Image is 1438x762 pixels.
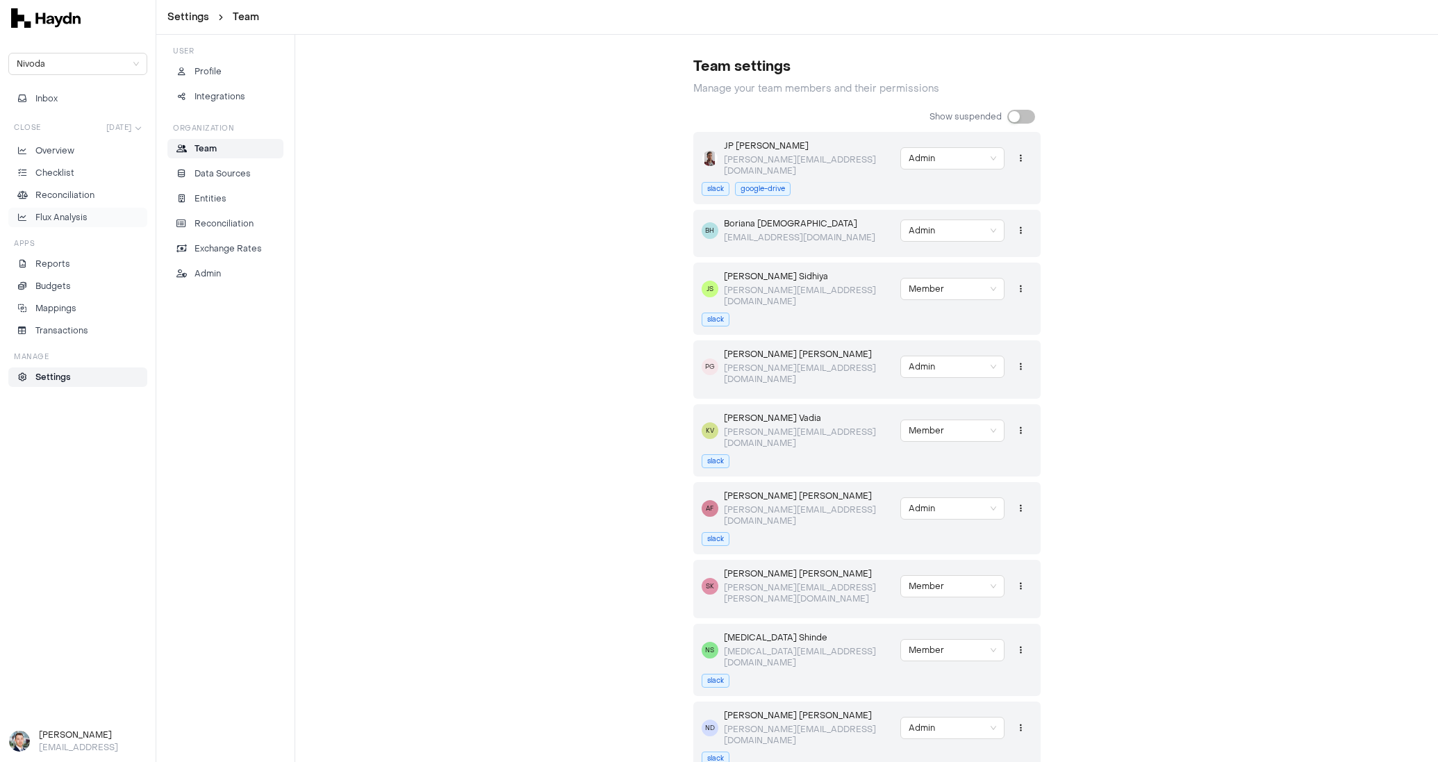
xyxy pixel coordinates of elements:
[909,718,996,738] span: Admin
[167,46,283,56] h3: User
[724,632,895,643] p: [MEDICAL_DATA] Shinde
[724,232,875,243] p: [EMAIL_ADDRESS][DOMAIN_NAME]
[167,10,209,24] a: Settings
[35,144,74,157] p: Overview
[167,239,283,258] a: Exchange Rates
[909,420,996,441] span: Member
[724,154,895,176] p: [PERSON_NAME][EMAIL_ADDRESS][DOMAIN_NAME]
[724,582,895,604] p: [PERSON_NAME][EMAIL_ADDRESS][PERSON_NAME][DOMAIN_NAME]
[167,139,283,158] a: Team
[702,182,729,196] span: slack
[724,285,895,307] p: [PERSON_NAME][EMAIL_ADDRESS][DOMAIN_NAME]
[8,321,147,340] a: Transactions
[167,189,283,208] a: Entities
[909,356,996,377] span: Admin
[35,302,76,315] p: Mappings
[35,324,88,337] p: Transactions
[705,226,714,236] span: BH
[909,640,996,661] span: Member
[8,299,147,318] a: Mappings
[705,723,715,734] span: ND
[167,164,283,183] a: Data Sources
[724,724,895,746] p: [PERSON_NAME][EMAIL_ADDRESS][DOMAIN_NAME]
[909,279,996,299] span: Member
[35,189,94,201] p: Reconciliation
[702,674,729,688] span: slack
[8,89,147,108] button: Inbox
[167,264,283,283] a: Admin
[8,185,147,205] a: Reconciliation
[35,280,71,292] p: Budgets
[8,276,147,296] a: Budgets
[702,532,729,546] span: slack
[706,581,714,592] span: SK
[909,576,996,597] span: Member
[702,313,729,326] span: slack
[14,238,35,249] h3: Apps
[17,53,139,74] span: Nivoda
[167,87,283,106] a: Integrations
[35,258,70,270] p: Reports
[195,142,217,155] p: Team
[195,192,226,205] p: Entities
[702,151,718,166] img: JP Smit
[8,254,147,274] a: Reports
[14,122,41,133] h3: Close
[35,371,71,383] p: Settings
[8,367,147,387] a: Settings
[724,140,895,151] p: JP [PERSON_NAME]
[167,214,283,233] a: Reconciliation
[39,741,147,754] p: [EMAIL_ADDRESS]
[8,163,147,183] a: Checklist
[706,426,714,436] span: KV
[735,182,791,196] span: google-drive
[35,211,88,224] p: Flux Analysis
[167,123,283,133] h3: Organization
[195,267,221,280] p: Admin
[195,242,262,255] p: Exchange Rates
[167,62,283,81] a: Profile
[706,504,713,514] span: AF
[909,498,996,519] span: Admin
[11,8,81,28] img: svg+xml,%3c
[39,729,147,741] h3: [PERSON_NAME]
[724,349,895,360] p: [PERSON_NAME] [PERSON_NAME]
[724,710,895,721] p: [PERSON_NAME] [PERSON_NAME]
[35,167,74,179] p: Checklist
[724,413,895,424] p: [PERSON_NAME] Vadia
[693,82,1041,96] p: Manage your team members and their permissions
[724,363,895,385] p: [PERSON_NAME][EMAIL_ADDRESS][DOMAIN_NAME]
[8,208,147,227] a: Flux Analysis
[724,504,895,527] p: [PERSON_NAME][EMAIL_ADDRESS][DOMAIN_NAME]
[705,645,714,656] span: NS
[9,731,30,752] img: Ole Heine
[167,10,259,24] nav: breadcrumb
[929,111,1002,122] p: Show suspended
[233,10,259,24] li: Team
[195,90,245,103] p: Integrations
[8,141,147,160] a: Overview
[106,122,132,133] span: [DATE]
[909,220,996,241] span: Admin
[909,148,996,169] span: Admin
[195,217,254,230] p: Reconciliation
[724,490,895,502] p: [PERSON_NAME] [PERSON_NAME]
[724,218,875,229] p: Boriana [DEMOGRAPHIC_DATA]
[724,568,895,579] p: [PERSON_NAME] [PERSON_NAME]
[195,167,251,180] p: Data Sources
[724,271,895,282] p: [PERSON_NAME] Sidhiya
[101,119,148,135] button: [DATE]
[724,646,895,668] p: [MEDICAL_DATA][EMAIL_ADDRESS][DOMAIN_NAME]
[702,454,729,468] span: slack
[35,92,58,105] span: Inbox
[706,284,713,295] span: JS
[195,65,222,78] p: Profile
[705,362,715,372] span: PG
[14,351,49,362] h3: Manage
[724,426,895,449] p: [PERSON_NAME][EMAIL_ADDRESS][DOMAIN_NAME]
[693,57,1041,76] h2: Team settings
